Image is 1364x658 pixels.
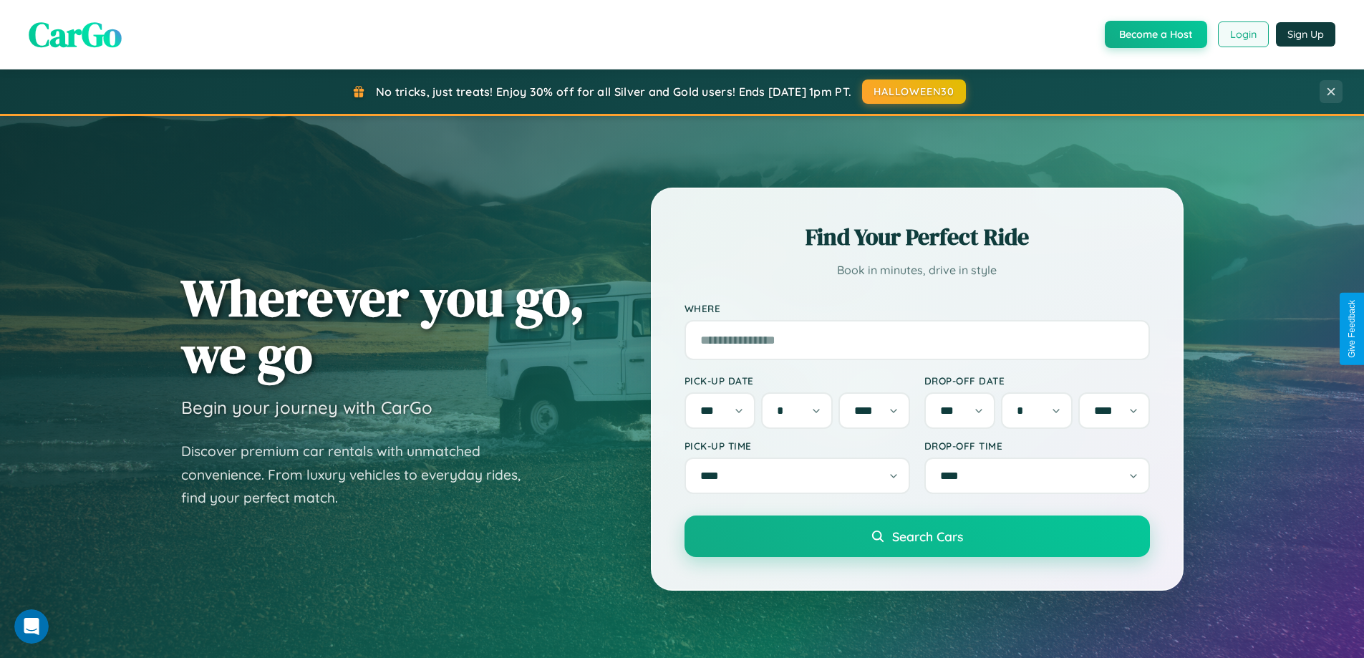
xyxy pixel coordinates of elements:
[1218,21,1269,47] button: Login
[685,260,1150,281] p: Book in minutes, drive in style
[14,609,49,644] iframe: Intercom live chat
[1347,300,1357,358] div: Give Feedback
[685,374,910,387] label: Pick-up Date
[181,269,585,382] h1: Wherever you go, we go
[376,84,851,99] span: No tricks, just treats! Enjoy 30% off for all Silver and Gold users! Ends [DATE] 1pm PT.
[924,374,1150,387] label: Drop-off Date
[181,397,432,418] h3: Begin your journey with CarGo
[685,221,1150,253] h2: Find Your Perfect Ride
[685,302,1150,314] label: Where
[685,440,910,452] label: Pick-up Time
[1276,22,1335,47] button: Sign Up
[924,440,1150,452] label: Drop-off Time
[29,11,122,58] span: CarGo
[181,440,539,510] p: Discover premium car rentals with unmatched convenience. From luxury vehicles to everyday rides, ...
[1105,21,1207,48] button: Become a Host
[685,516,1150,557] button: Search Cars
[892,528,963,544] span: Search Cars
[862,79,966,104] button: HALLOWEEN30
